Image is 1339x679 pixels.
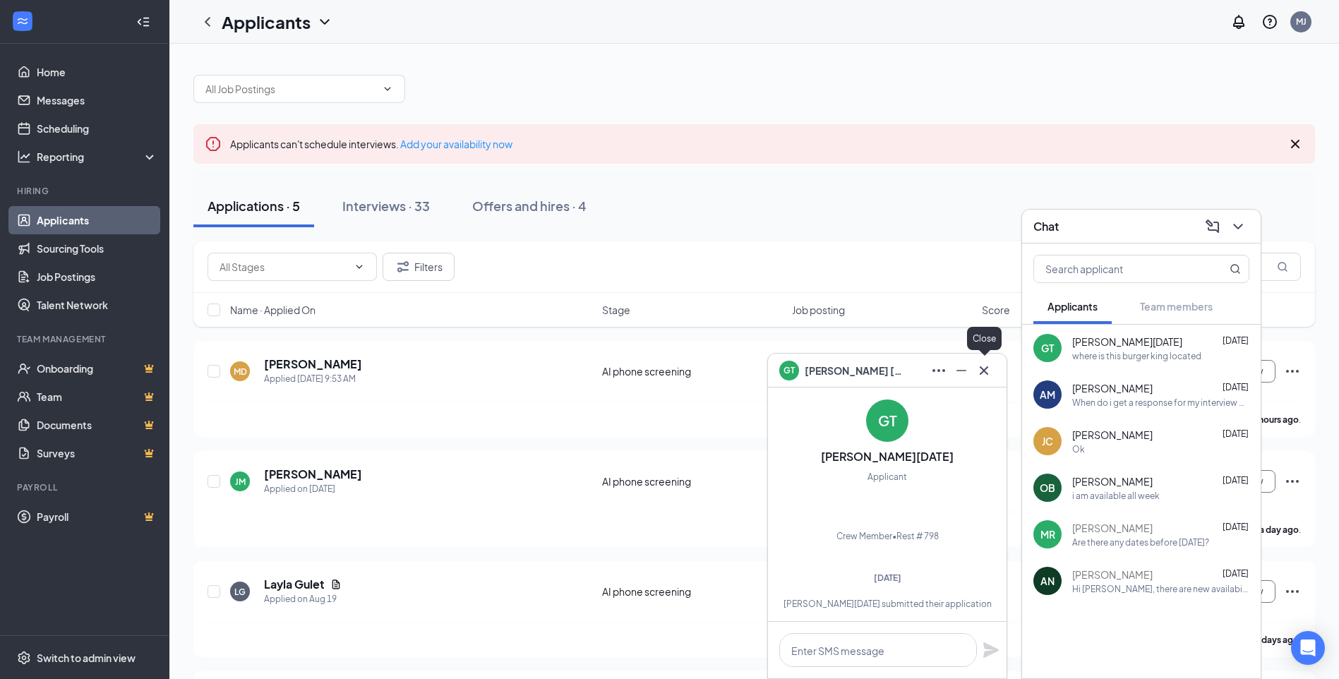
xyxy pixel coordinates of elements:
[37,651,136,665] div: Switch to admin view
[1247,414,1299,425] b: 11 hours ago
[1047,300,1098,313] span: Applicants
[821,449,954,464] h3: [PERSON_NAME][DATE]
[836,529,939,543] div: Crew Member • Rest # 798
[37,86,157,114] a: Messages
[199,13,216,30] a: ChevronLeft
[1042,434,1053,448] div: JC
[930,362,947,379] svg: Ellipses
[1072,443,1085,455] div: Ok
[395,258,412,275] svg: Filter
[208,197,300,215] div: Applications · 5
[1040,387,1055,402] div: AM
[1230,263,1241,275] svg: MagnifyingGlass
[967,327,1002,350] div: Close
[780,598,995,610] div: [PERSON_NAME][DATE] submitted their application
[874,572,901,583] span: [DATE]
[927,359,950,382] button: Ellipses
[1230,13,1247,30] svg: Notifications
[602,303,630,317] span: Stage
[1255,635,1299,645] b: 7 days ago
[1033,219,1059,234] h3: Chat
[1223,475,1249,486] span: [DATE]
[37,206,157,234] a: Applicants
[37,114,157,143] a: Scheduling
[983,642,999,659] svg: Plane
[37,291,157,319] a: Talent Network
[1204,218,1221,235] svg: ComposeMessage
[1223,522,1249,532] span: [DATE]
[1291,631,1325,665] div: Open Intercom Messenger
[342,197,430,215] div: Interviews · 33
[1041,341,1054,355] div: GT
[1296,16,1307,28] div: MJ
[1261,13,1278,30] svg: QuestionInfo
[1072,536,1209,548] div: Are there any dates before [DATE]?
[1040,527,1055,541] div: MR
[1284,363,1301,380] svg: Ellipses
[1223,428,1249,439] span: [DATE]
[878,411,897,431] div: GT
[37,411,157,439] a: DocumentsCrown
[1072,335,1182,349] span: [PERSON_NAME][DATE]
[37,354,157,383] a: OnboardingCrown
[230,303,316,317] span: Name · Applied On
[1072,350,1201,362] div: where is this burger king located
[1072,381,1153,395] span: [PERSON_NAME]
[792,303,845,317] span: Job posting
[1072,474,1153,488] span: [PERSON_NAME]
[17,481,155,493] div: Payroll
[1040,574,1055,588] div: AN
[222,10,311,34] h1: Applicants
[234,586,246,598] div: LG
[1223,335,1249,346] span: [DATE]
[400,138,512,150] a: Add your availability now
[1277,261,1288,272] svg: MagnifyingGlass
[1072,397,1249,409] div: When do i get a response for my interview date?
[17,185,155,197] div: Hiring
[602,474,783,488] div: AI phone screening
[1140,300,1213,313] span: Team members
[975,362,992,379] svg: Cross
[973,359,995,382] button: Cross
[330,579,342,590] svg: Document
[264,372,362,386] div: Applied [DATE] 9:53 AM
[37,234,157,263] a: Sourcing Tools
[234,366,247,378] div: MD
[1072,428,1153,442] span: [PERSON_NAME]
[602,584,783,599] div: AI phone screening
[953,362,970,379] svg: Minimize
[230,138,512,150] span: Applicants can't schedule interviews.
[1259,524,1299,535] b: a day ago
[37,503,157,531] a: PayrollCrown
[1287,136,1304,152] svg: Cross
[37,383,157,411] a: TeamCrown
[1040,481,1055,495] div: OB
[316,13,333,30] svg: ChevronDown
[220,259,348,275] input: All Stages
[1034,256,1201,282] input: Search applicant
[1227,215,1249,238] button: ChevronDown
[264,592,342,606] div: Applied on Aug 19
[1072,521,1153,535] span: [PERSON_NAME]
[1201,215,1224,238] button: ComposeMessage
[205,136,222,152] svg: Error
[1223,568,1249,579] span: [DATE]
[37,58,157,86] a: Home
[383,253,455,281] button: Filter Filters
[982,303,1010,317] span: Score
[1072,583,1249,595] div: Hi [PERSON_NAME], there are new availabilities for an interview. This is a reminder to schedule y...
[264,467,362,482] h5: [PERSON_NAME]
[1072,567,1153,582] span: [PERSON_NAME]
[472,197,587,215] div: Offers and hires · 4
[17,150,31,164] svg: Analysis
[1230,218,1247,235] svg: ChevronDown
[1072,490,1160,502] div: i am available all week
[17,333,155,345] div: Team Management
[264,356,362,372] h5: [PERSON_NAME]
[37,150,158,164] div: Reporting
[382,83,393,95] svg: ChevronDown
[950,359,973,382] button: Minimize
[16,14,30,28] svg: WorkstreamLogo
[136,15,150,29] svg: Collapse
